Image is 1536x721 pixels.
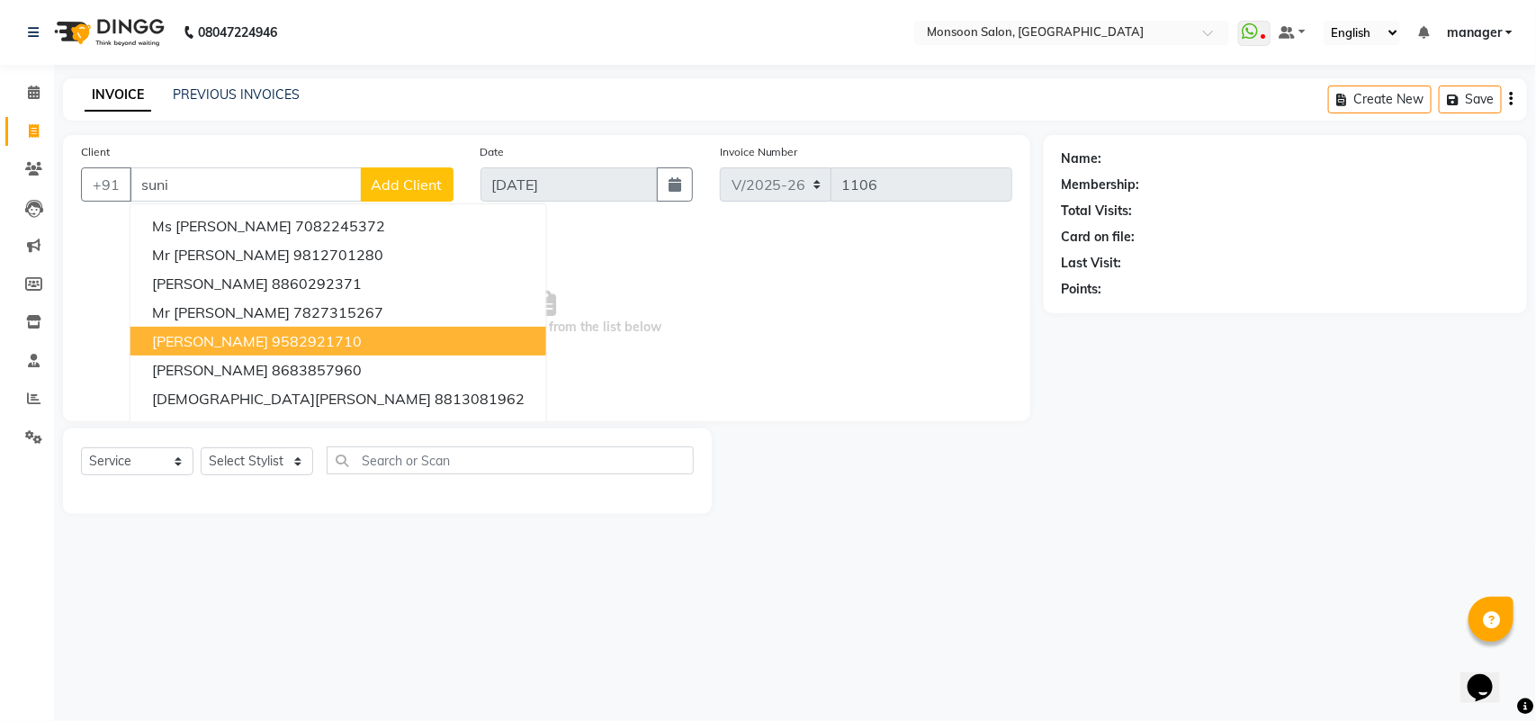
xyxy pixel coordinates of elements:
[130,167,362,202] input: Search by Name/Mobile/Email/Code
[435,390,525,408] ngb-highlight: 8813081962
[1062,280,1102,299] div: Points:
[272,332,362,350] ngb-highlight: 9582921710
[198,7,277,58] b: 08047224946
[1460,649,1518,703] iframe: chat widget
[1439,86,1502,113] button: Save
[81,223,1012,403] span: Select & add items from the list below
[295,217,385,235] ngb-highlight: 7082245372
[272,275,362,293] ngb-highlight: 8860292371
[720,144,798,160] label: Invoice Number
[1062,228,1136,247] div: Card on file:
[1062,254,1122,273] div: Last Visit:
[152,419,222,437] span: Ms. Sunita
[327,446,694,474] input: Search or Scan
[152,246,290,264] span: Mr [PERSON_NAME]
[152,361,268,379] span: [PERSON_NAME]
[152,332,268,350] span: [PERSON_NAME]
[1328,86,1432,113] button: Create New
[46,7,169,58] img: logo
[173,86,300,103] a: PREVIOUS INVOICES
[1447,23,1502,42] span: manager
[226,419,316,437] ngb-highlight: 9996050431
[152,217,292,235] span: Ms [PERSON_NAME]
[152,275,268,293] span: [PERSON_NAME]
[85,79,151,112] a: INVOICE
[1062,149,1102,168] div: Name:
[293,246,383,264] ngb-highlight: 9812701280
[81,144,110,160] label: Client
[481,144,505,160] label: Date
[152,303,290,321] span: Mr [PERSON_NAME]
[81,167,131,202] button: +91
[272,361,362,379] ngb-highlight: 8683857960
[152,390,431,408] span: [DEMOGRAPHIC_DATA][PERSON_NAME]
[293,303,383,321] ngb-highlight: 7827315267
[372,176,443,194] span: Add Client
[361,167,454,202] button: Add Client
[1062,176,1140,194] div: Membership:
[1062,202,1133,221] div: Total Visits:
